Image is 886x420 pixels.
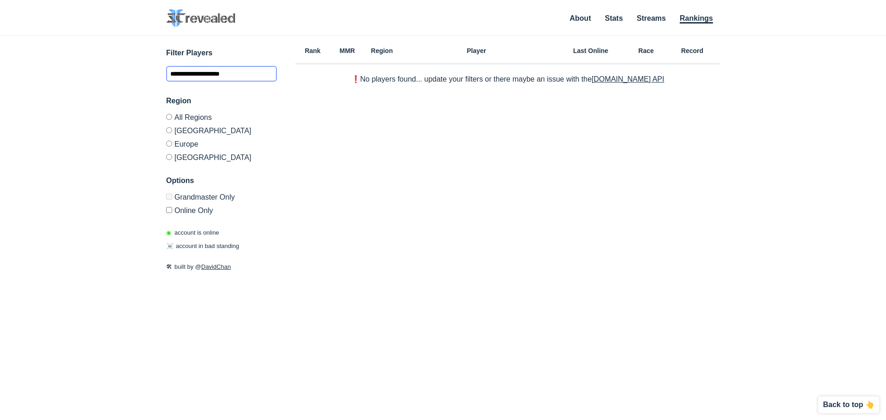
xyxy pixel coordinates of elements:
[166,263,172,270] span: 🛠
[166,262,277,272] p: built by @
[166,47,277,59] h3: Filter Players
[166,243,174,249] span: ☠️
[637,14,666,22] a: Streams
[166,228,219,237] p: account is online
[166,114,172,120] input: All Regions
[680,14,713,24] a: Rankings
[605,14,623,22] a: Stats
[166,203,277,214] label: Only show accounts currently laddering
[166,229,171,236] span: ◉
[592,75,664,83] a: [DOMAIN_NAME] API
[201,263,231,270] a: DavidChan
[166,127,172,133] input: [GEOGRAPHIC_DATA]
[295,47,330,54] h6: Rank
[554,47,628,54] h6: Last Online
[166,141,172,147] input: Europe
[365,47,399,54] h6: Region
[351,76,664,83] p: ❗️No players found... update your filters or there maybe an issue with the
[330,47,365,54] h6: MMR
[570,14,591,22] a: About
[399,47,554,54] h6: Player
[628,47,664,54] h6: Race
[823,401,874,408] p: Back to top 👆
[664,47,720,54] h6: Record
[166,194,277,203] label: Only Show accounts currently in Grandmaster
[166,124,277,137] label: [GEOGRAPHIC_DATA]
[166,175,277,186] h3: Options
[166,154,172,160] input: [GEOGRAPHIC_DATA]
[166,207,172,213] input: Online Only
[166,242,239,251] p: account in bad standing
[166,137,277,150] label: Europe
[166,9,235,27] img: SC2 Revealed
[166,114,277,124] label: All Regions
[166,194,172,200] input: Grandmaster Only
[166,95,277,106] h3: Region
[166,150,277,161] label: [GEOGRAPHIC_DATA]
